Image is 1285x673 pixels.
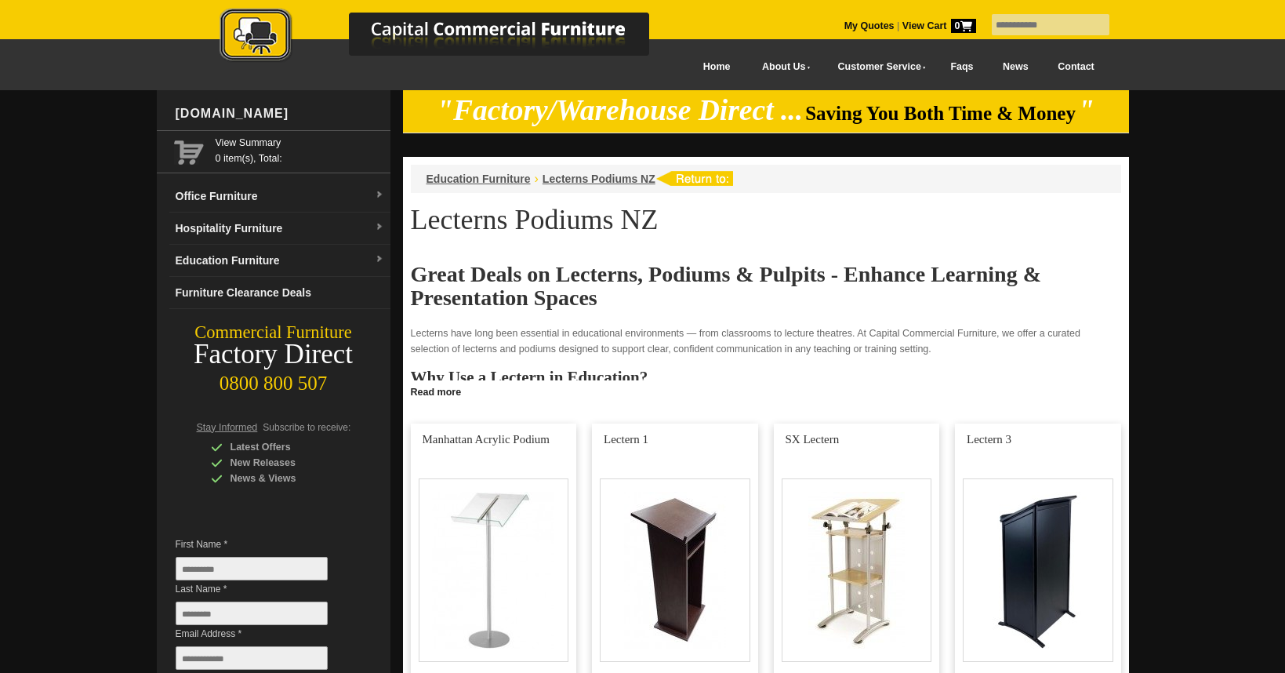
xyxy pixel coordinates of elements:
[176,602,328,625] input: Last Name *
[411,326,1121,357] p: Lecterns have long been essential in educational environments — from classrooms to lecture theatr...
[169,180,390,213] a: Office Furnituredropdown
[169,90,390,137] div: [DOMAIN_NAME]
[211,471,360,486] div: News & Views
[437,94,803,126] em: "Factory/Warehouse Direct ...
[176,537,351,552] span: First Name *
[820,49,935,85] a: Customer Service
[535,171,539,187] li: ›
[176,8,725,70] a: Capital Commercial Furniture Logo
[157,344,390,366] div: Factory Direct
[936,49,989,85] a: Faqs
[805,103,1076,124] span: Saving You Both Time & Money
[176,8,725,65] img: Capital Commercial Furniture Logo
[951,19,976,33] span: 0
[844,20,895,31] a: My Quotes
[1078,94,1094,126] em: "
[176,646,328,670] input: Email Address *
[211,455,360,471] div: New Releases
[543,173,655,185] a: Lecterns Podiums NZ
[1043,49,1109,85] a: Contact
[169,277,390,309] a: Furniture Clearance Deals
[176,557,328,580] input: First Name *
[169,245,390,277] a: Education Furnituredropdown
[216,135,384,164] span: 0 item(s), Total:
[176,581,351,597] span: Last Name *
[157,365,390,395] div: 0800 800 507
[375,223,384,232] img: dropdown
[176,626,351,642] span: Email Address *
[263,422,350,433] span: Subscribe to receive:
[411,205,1121,235] h1: Lecterns Podiums NZ
[411,262,1041,310] strong: Great Deals on Lecterns, Podiums & Pulpits - Enhance Learning & Presentation Spaces
[427,173,531,185] a: Education Furniture
[899,20,975,31] a: View Cart0
[197,422,258,433] span: Stay Informed
[902,20,976,31] strong: View Cart
[988,49,1043,85] a: News
[403,380,1129,400] a: Click to read more
[216,135,384,151] a: View Summary
[375,255,384,264] img: dropdown
[411,368,648,387] strong: Why Use a Lectern in Education?
[655,171,733,186] img: return to
[157,322,390,344] div: Commercial Furniture
[375,191,384,200] img: dropdown
[745,49,820,85] a: About Us
[169,213,390,245] a: Hospitality Furnituredropdown
[211,439,360,455] div: Latest Offers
